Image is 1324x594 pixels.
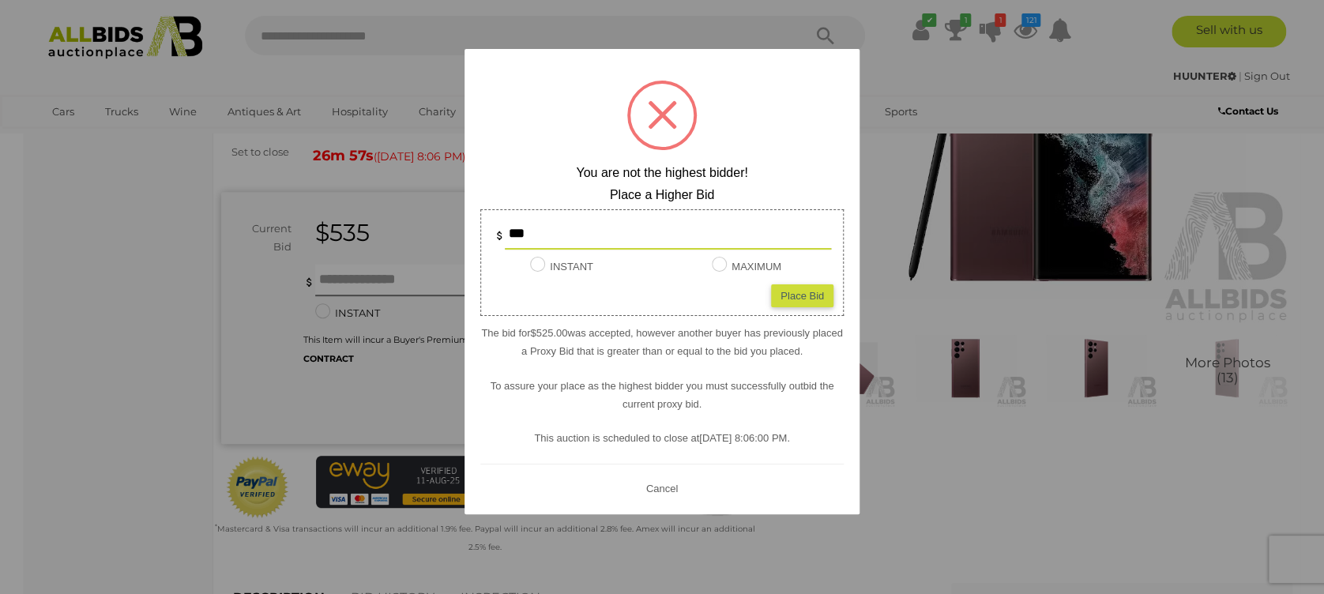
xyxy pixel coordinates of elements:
[480,429,844,447] p: This auction is scheduled to close at .
[712,258,781,276] label: MAXIMUM
[699,432,787,444] span: [DATE] 8:06:00 PM
[530,258,593,276] label: INSTANT
[480,377,844,414] p: To assure your place as the highest bidder you must successfully outbid the current proxy bid.
[480,324,844,361] p: The bid for was accepted, however another buyer has previously placed a Proxy Bid that is greater...
[480,166,844,180] h2: You are not the highest bidder!
[530,327,567,339] span: $525.00
[771,284,833,307] div: Place Bid
[480,188,844,202] h2: Place a Higher Bid
[641,479,683,498] button: Cancel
